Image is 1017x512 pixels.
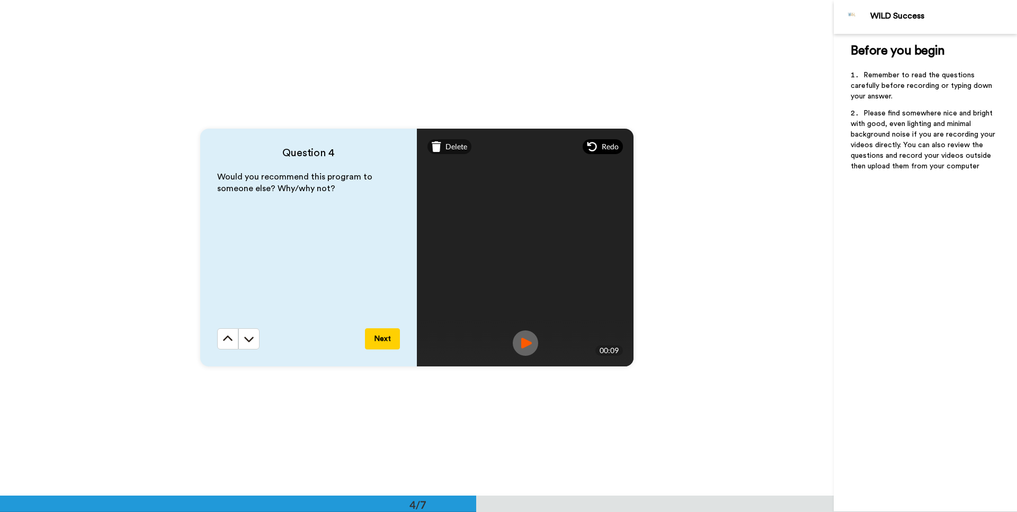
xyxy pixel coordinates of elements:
div: Redo [583,139,623,154]
div: 4/7 [392,497,443,512]
span: Redo [602,141,619,152]
h4: Question 4 [217,146,400,160]
span: Before you begin [851,44,944,57]
img: ic_record_play.svg [513,330,538,356]
div: Delete [427,139,471,154]
span: Please find somewhere nice and bright with good, even lighting and minimal background noise if yo... [851,110,997,170]
span: Remember to read the questions carefully before recording or typing down your answer. [851,71,994,100]
div: WILD Success [870,11,1016,21]
span: Would you recommend this program to someone else? Why/why not? [217,173,374,193]
button: Next [365,328,400,349]
span: Delete [445,141,467,152]
div: 00:09 [595,345,623,356]
img: Profile Image [840,4,865,30]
